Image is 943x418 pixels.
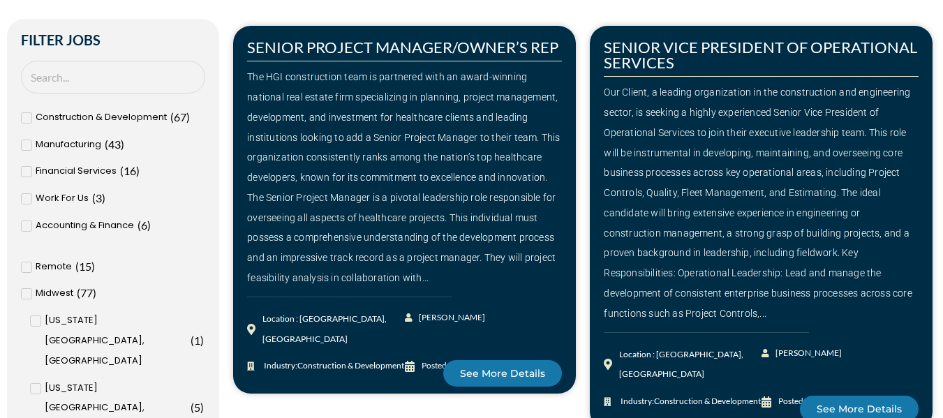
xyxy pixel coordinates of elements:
span: [PERSON_NAME] [772,343,842,364]
span: See More Details [817,404,902,414]
span: 15 [79,260,91,273]
span: See More Details [460,368,545,378]
span: 1 [194,334,200,347]
span: Manufacturing [36,135,101,155]
span: [PERSON_NAME] [415,308,485,328]
a: [PERSON_NAME] [405,308,484,328]
a: [PERSON_NAME] [762,343,840,364]
span: Construction & Development [36,107,167,128]
span: ( [191,401,194,414]
span: 16 [124,164,136,177]
span: ) [200,401,204,414]
span: ( [170,110,174,124]
span: Remote [36,257,72,277]
span: ) [93,286,96,299]
span: ) [186,110,190,124]
span: Financial Services [36,161,117,181]
span: 5 [194,401,200,414]
span: ) [121,137,124,151]
span: ) [91,260,95,273]
span: Work For Us [36,188,89,209]
span: 43 [108,137,121,151]
span: 6 [141,218,147,232]
span: ) [147,218,151,232]
div: Our Client, a leading organization in the construction and engineering sector, is seeking a highl... [604,82,919,324]
div: The HGI construction team is partnered with an award-winning national real estate firm specializi... [247,67,562,288]
h2: Filter Jobs [21,33,205,47]
span: ) [102,191,105,204]
span: ( [77,286,80,299]
div: Location : [GEOGRAPHIC_DATA], [GEOGRAPHIC_DATA] [262,309,405,350]
span: ( [75,260,79,273]
a: See More Details [443,360,562,387]
span: Midwest [36,283,73,304]
div: Location : [GEOGRAPHIC_DATA], [GEOGRAPHIC_DATA] [619,345,762,385]
a: SENIOR PROJECT MANAGER/OWNER’S REP [247,38,558,57]
span: ( [92,191,96,204]
span: ) [200,334,204,347]
input: Search Job [21,61,205,94]
a: SENIOR VICE PRESIDENT OF OPERATIONAL SERVICES [604,38,917,72]
span: 3 [96,191,102,204]
span: ( [120,164,124,177]
span: ( [138,218,141,232]
span: [US_STATE][GEOGRAPHIC_DATA], [GEOGRAPHIC_DATA] [45,311,187,371]
span: ( [191,334,194,347]
span: Accounting & Finance [36,216,134,236]
span: ) [136,164,140,177]
span: 67 [174,110,186,124]
span: ( [105,137,108,151]
span: 77 [80,286,93,299]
